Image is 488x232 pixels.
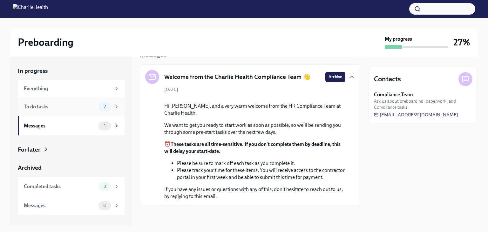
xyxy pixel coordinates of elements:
p: We want to get you ready to start work as soon as possible, so we'll be sending you through some ... [164,122,345,136]
strong: Compliance Team [374,91,413,98]
strong: These tasks are all time-sensitive. If you don't complete them by deadline, this will delay your ... [164,141,341,154]
h5: Welcome from the Charlie Health Compliance Team 👋 [164,73,310,81]
li: Please track your time for these items. You will receive access to the contractor portal in your ... [177,167,345,181]
a: Messages0 [18,196,125,215]
a: Messages1 [18,116,125,135]
h4: Contacts [374,74,401,84]
a: Completed tasks3 [18,177,125,196]
p: If you have any issues or questions with any of this, don't hesitate to reach out to us, by reply... [164,186,345,200]
img: CharlieHealth [13,4,48,14]
h2: Preboarding [18,36,73,49]
span: 1 [100,123,110,128]
button: Archive [325,72,345,82]
a: To do tasks7 [18,97,125,116]
p: ⏰ [164,141,345,155]
a: For later [18,146,125,154]
a: In progress [18,67,125,75]
span: Archive [329,74,342,80]
a: Archived [18,164,125,172]
div: For later [18,146,40,154]
a: Everything [18,80,125,97]
span: Ask us about preboarding, paperwork, and Compliance tasks! [374,98,472,110]
div: To do tasks [24,103,96,110]
span: 3 [100,184,110,189]
div: Messages [24,202,96,209]
span: 7 [100,104,110,109]
div: Completed tasks [24,183,96,190]
span: [DATE] [164,86,178,92]
div: Everything [24,85,111,92]
div: Messages [24,122,96,129]
p: Hi [PERSON_NAME], and a very warm welcome from the HR Compliance Team at Charlie Health. [164,103,345,117]
a: [EMAIL_ADDRESS][DOMAIN_NAME] [374,112,458,118]
span: 0 [99,203,110,208]
h3: 27% [453,37,470,48]
strong: My progress [385,36,412,43]
li: Please be sure to mark off each task as you complete it. [177,160,345,167]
